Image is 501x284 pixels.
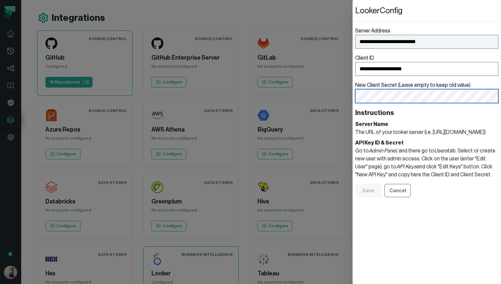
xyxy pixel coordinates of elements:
em: Users [434,148,448,153]
input: New Client Secret (Leave empty to keep old value) [355,89,498,103]
header: Instructions [355,108,498,118]
label: Client ID [355,54,498,76]
section: Go to , and there go to tab. Select or create new user with admin access. Click on the user (ente... [355,139,498,179]
header: Server Name [355,120,498,128]
em: API Keys [396,164,417,169]
section: The URL of your looker server (i.e. [URL][DOMAIN_NAME]) [355,120,498,136]
header: API Key ID & Secret [355,139,498,147]
input: Client ID [355,62,498,76]
label: New Client Secret (Leave empty to keep old value) [355,81,498,103]
label: Server Address [355,27,498,49]
em: Admin Panel [369,148,397,153]
button: Save [355,184,382,197]
button: Cancel [384,184,411,197]
input: Server Address [355,35,498,49]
